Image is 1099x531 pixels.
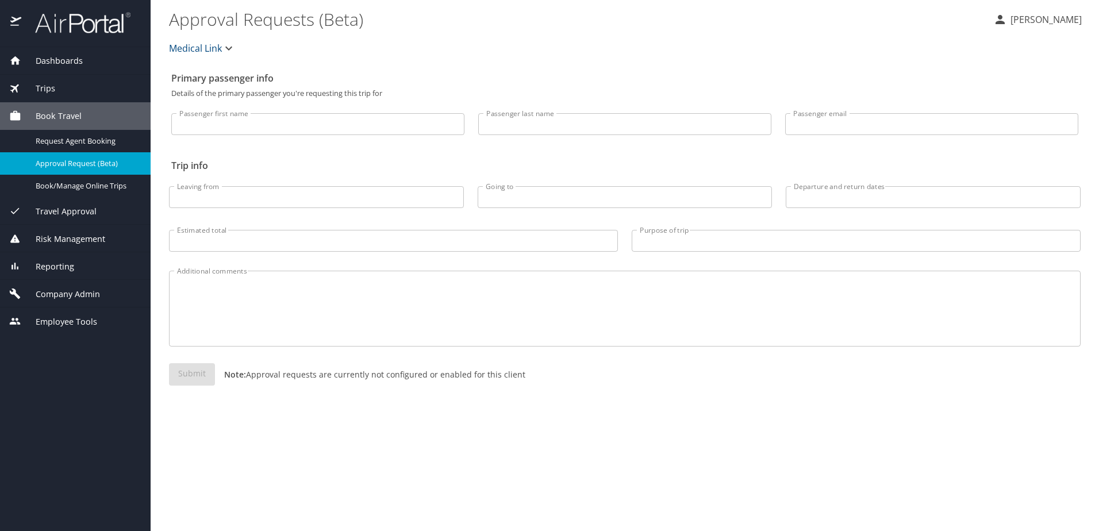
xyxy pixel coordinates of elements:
img: icon-airportal.png [10,11,22,34]
span: Request Agent Booking [36,136,137,147]
span: Approval Request (Beta) [36,158,137,169]
strong: Note: [224,369,246,380]
span: Book/Manage Online Trips [36,180,137,191]
span: Trips [21,82,55,95]
button: [PERSON_NAME] [989,9,1086,30]
span: Reporting [21,260,74,273]
p: [PERSON_NAME] [1007,13,1082,26]
h2: Trip info [171,156,1078,175]
span: Dashboards [21,55,83,67]
span: Risk Management [21,233,105,245]
p: Approval requests are currently not configured or enabled for this client [215,368,525,380]
span: Book Travel [21,110,82,122]
h2: Primary passenger info [171,69,1078,87]
p: Details of the primary passenger you're requesting this trip for [171,90,1078,97]
h1: Approval Requests (Beta) [169,1,984,37]
span: Employee Tools [21,315,97,328]
span: Medical Link [169,40,222,56]
img: airportal-logo.png [22,11,130,34]
span: Travel Approval [21,205,97,218]
span: Company Admin [21,288,100,301]
button: Medical Link [164,37,240,60]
